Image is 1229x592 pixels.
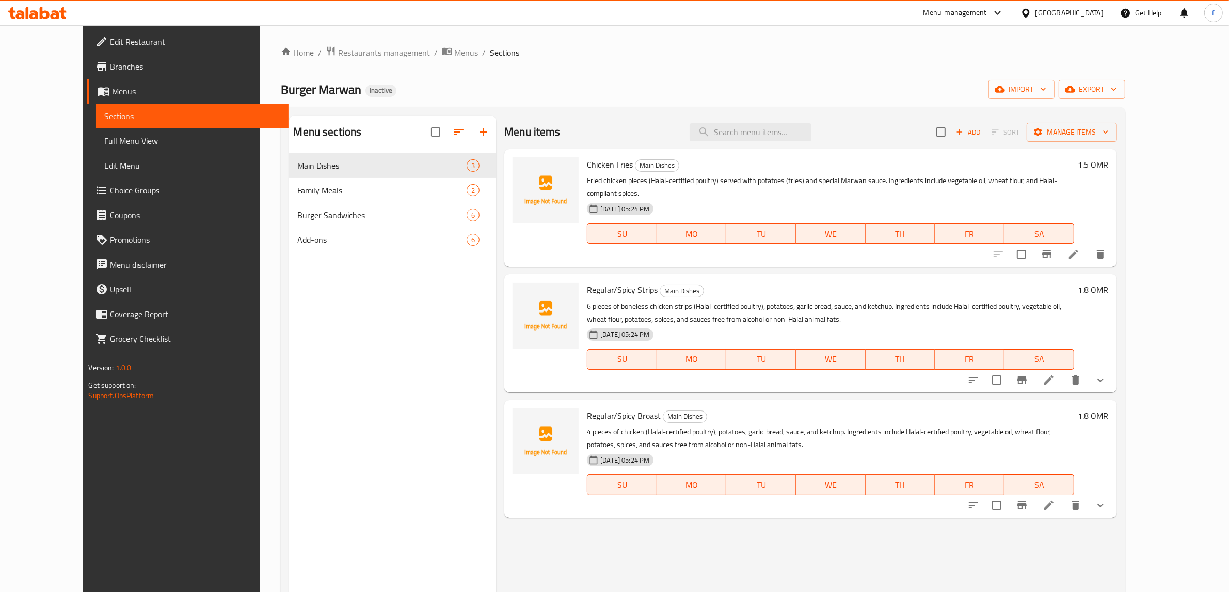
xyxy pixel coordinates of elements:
[110,184,280,196] span: Choice Groups
[104,159,280,172] span: Edit Menu
[939,352,1000,367] span: FR
[1088,242,1113,267] button: delete
[661,226,723,241] span: MO
[87,203,289,227] a: Coupons
[1010,368,1034,392] button: Branch-specific-item
[1043,499,1055,512] a: Edit menu item
[1059,80,1125,99] button: export
[939,478,1000,492] span: FR
[796,349,866,370] button: WE
[104,135,280,147] span: Full Menu View
[1063,368,1088,392] button: delete
[96,128,289,153] a: Full Menu View
[796,474,866,495] button: WE
[87,178,289,203] a: Choice Groups
[116,361,132,374] span: 1.0.0
[281,78,361,101] span: Burger Marwan
[726,223,796,244] button: TU
[596,330,653,339] span: [DATE] 05:24 PM
[87,252,289,277] a: Menu disclaimer
[96,153,289,178] a: Edit Menu
[866,349,935,370] button: TH
[281,46,314,59] a: Home
[988,80,1055,99] button: import
[661,478,723,492] span: MO
[110,308,280,320] span: Coverage Report
[800,352,861,367] span: WE
[87,227,289,252] a: Promotions
[1067,248,1080,260] a: Edit menu item
[467,235,479,245] span: 6
[297,234,467,246] span: Add-ons
[1010,493,1034,518] button: Branch-specific-item
[87,277,289,302] a: Upsell
[726,349,796,370] button: TU
[1067,83,1117,96] span: export
[587,223,657,244] button: SU
[467,161,479,171] span: 3
[596,204,653,214] span: [DATE] 05:24 PM
[800,226,861,241] span: WE
[935,349,1004,370] button: FR
[467,234,480,246] div: items
[935,474,1004,495] button: FR
[1004,474,1074,495] button: SA
[318,46,322,59] li: /
[112,85,280,97] span: Menus
[1035,7,1104,19] div: [GEOGRAPHIC_DATA]
[657,474,727,495] button: MO
[986,495,1008,516] span: Select to update
[587,408,661,423] span: Regular/Spicy Broast
[730,226,792,241] span: TU
[866,474,935,495] button: TH
[997,83,1046,96] span: import
[326,46,430,59] a: Restaurants management
[293,124,361,140] h2: Menu sections
[281,46,1125,59] nav: breadcrumb
[87,29,289,54] a: Edit Restaurant
[592,352,653,367] span: SU
[587,474,657,495] button: SU
[866,223,935,244] button: TH
[1094,374,1107,386] svg: Show Choices
[730,478,792,492] span: TU
[1078,408,1109,423] h6: 1.8 OMR
[657,349,727,370] button: MO
[1004,223,1074,244] button: SA
[87,54,289,79] a: Branches
[110,60,280,73] span: Branches
[110,209,280,221] span: Coupons
[661,352,723,367] span: MO
[110,283,280,295] span: Upsell
[1212,7,1215,19] span: f
[87,79,289,104] a: Menus
[1027,123,1117,142] button: Manage items
[289,178,496,203] div: Family Meals2
[454,46,478,59] span: Menus
[289,153,496,178] div: Main Dishes3
[870,352,931,367] span: TH
[952,124,985,140] button: Add
[986,369,1008,391] span: Select to update
[935,223,1004,244] button: FR
[660,285,704,297] div: Main Dishes
[660,285,704,297] span: Main Dishes
[338,46,430,59] span: Restaurants management
[88,361,114,374] span: Version:
[297,209,467,221] div: Burger Sandwiches
[800,478,861,492] span: WE
[596,455,653,465] span: [DATE] 05:24 PM
[796,223,866,244] button: WE
[365,86,396,95] span: Inactive
[690,123,811,141] input: search
[1078,283,1109,297] h6: 1.8 OMR
[442,46,478,59] a: Menus
[297,184,467,196] span: Family Meals
[467,184,480,196] div: items
[1043,374,1055,386] a: Edit menu item
[1011,243,1032,265] span: Select to update
[663,410,707,423] div: Main Dishes
[87,326,289,351] a: Grocery Checklist
[1088,493,1113,518] button: show more
[1009,226,1070,241] span: SA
